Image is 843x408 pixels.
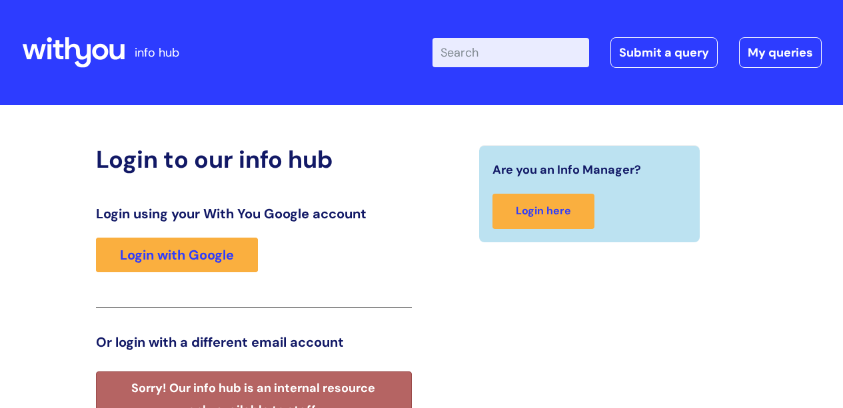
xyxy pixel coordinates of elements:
[96,145,412,174] h2: Login to our info hub
[96,334,412,350] h3: Or login with a different email account
[492,194,594,229] a: Login here
[432,38,589,67] input: Search
[96,238,258,272] a: Login with Google
[135,42,179,63] p: info hub
[610,37,718,68] a: Submit a query
[96,206,412,222] h3: Login using your With You Google account
[492,159,641,180] span: Are you an Info Manager?
[739,37,822,68] a: My queries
